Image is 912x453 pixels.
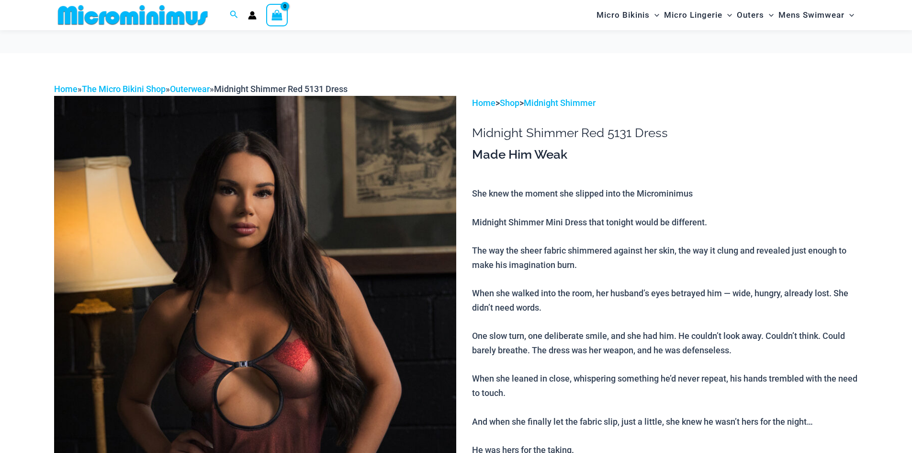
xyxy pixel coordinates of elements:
[54,4,212,26] img: MM SHOP LOGO FLAT
[170,84,210,94] a: Outerwear
[472,98,495,108] a: Home
[664,3,722,27] span: Micro Lingerie
[472,96,858,110] p: > >
[54,84,348,94] span: » » »
[737,3,764,27] span: Outers
[776,3,856,27] a: Mens SwimwearMenu ToggleMenu Toggle
[650,3,659,27] span: Menu Toggle
[844,3,854,27] span: Menu Toggle
[593,1,858,29] nav: Site Navigation
[778,3,844,27] span: Mens Swimwear
[472,147,858,163] h3: Made Him Weak
[734,3,776,27] a: OutersMenu ToggleMenu Toggle
[230,9,238,21] a: Search icon link
[764,3,774,27] span: Menu Toggle
[472,126,858,140] h1: Midnight Shimmer Red 5131 Dress
[722,3,732,27] span: Menu Toggle
[524,98,596,108] a: Midnight Shimmer
[248,11,257,20] a: Account icon link
[82,84,166,94] a: The Micro Bikini Shop
[214,84,348,94] span: Midnight Shimmer Red 5131 Dress
[594,3,662,27] a: Micro BikinisMenu ToggleMenu Toggle
[54,84,78,94] a: Home
[500,98,519,108] a: Shop
[266,4,288,26] a: View Shopping Cart, empty
[662,3,734,27] a: Micro LingerieMenu ToggleMenu Toggle
[597,3,650,27] span: Micro Bikinis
